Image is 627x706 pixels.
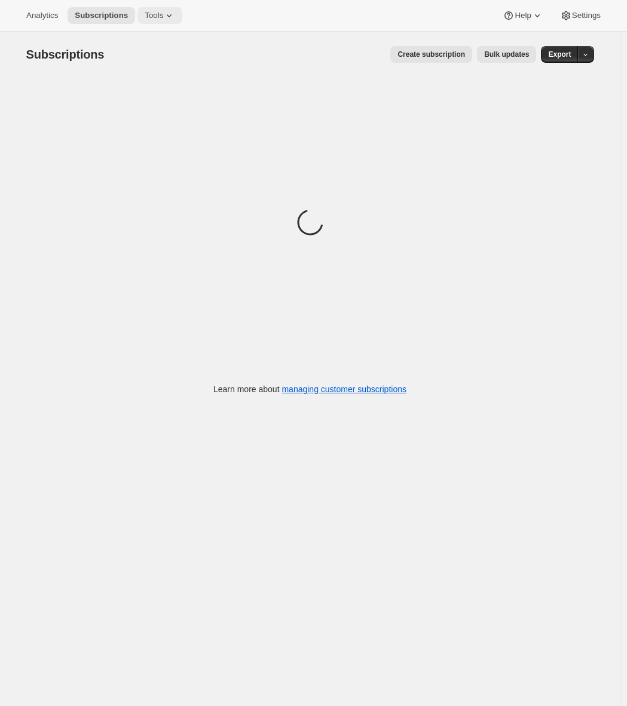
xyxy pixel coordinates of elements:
a: managing customer subscriptions [282,384,406,394]
button: Create subscription [390,46,472,63]
span: Tools [145,11,163,20]
span: Settings [572,11,601,20]
span: Subscriptions [26,48,105,61]
button: Help [496,7,550,24]
span: Create subscription [397,50,465,59]
button: Subscriptions [68,7,135,24]
button: Analytics [19,7,65,24]
button: Export [541,46,578,63]
button: Tools [137,7,182,24]
span: Analytics [26,11,58,20]
span: Help [515,11,531,20]
span: Export [548,50,571,59]
button: Settings [553,7,608,24]
button: Bulk updates [477,46,536,63]
p: Learn more about [213,383,406,395]
span: Bulk updates [484,50,529,59]
span: Subscriptions [75,11,128,20]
